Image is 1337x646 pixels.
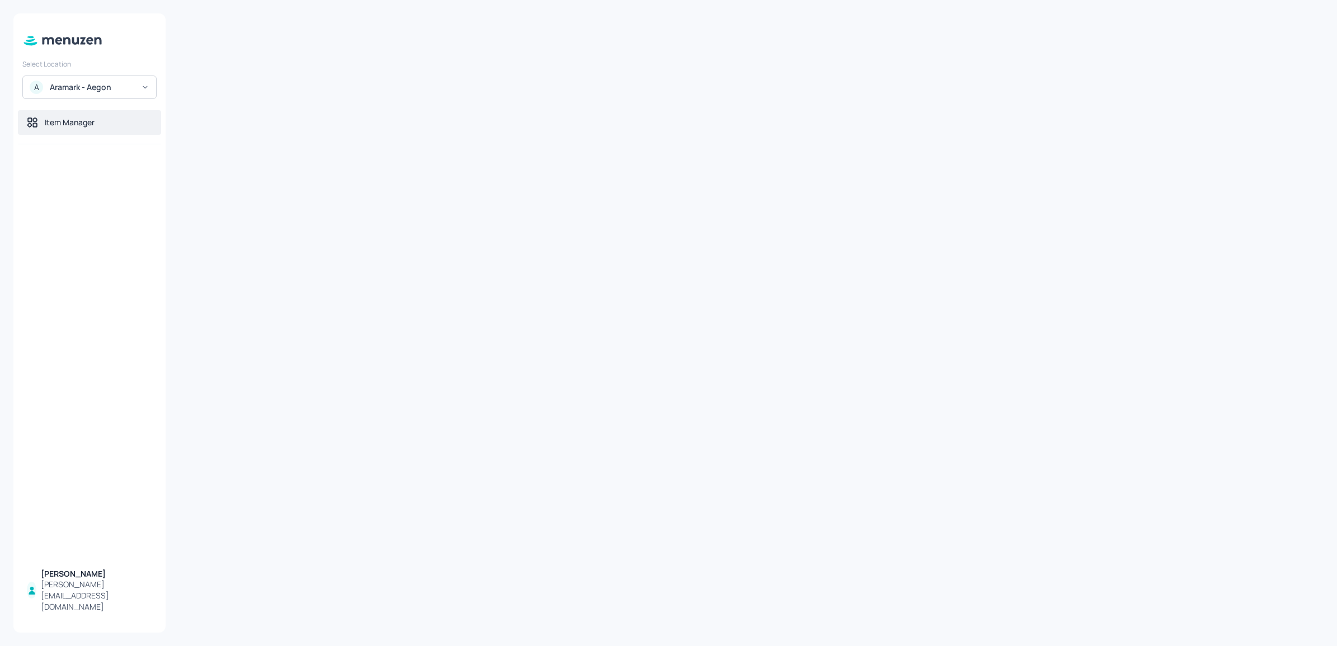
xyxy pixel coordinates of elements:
[41,568,152,579] div: [PERSON_NAME]
[22,59,157,69] div: Select Location
[41,579,152,612] div: [PERSON_NAME][EMAIL_ADDRESS][DOMAIN_NAME]
[50,82,134,93] div: Aramark - Aegon
[45,117,95,128] div: Item Manager
[30,81,43,94] div: A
